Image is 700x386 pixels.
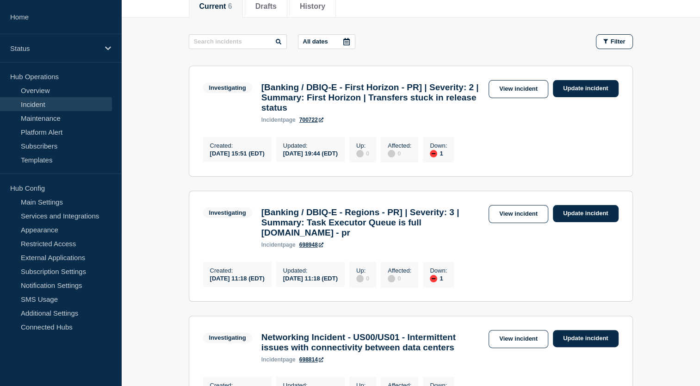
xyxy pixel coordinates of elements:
[283,149,338,157] div: [DATE] 19:44 (EDT)
[356,274,369,282] div: 0
[356,149,369,157] div: 0
[210,149,265,157] div: [DATE] 15:51 (EDT)
[430,150,437,157] div: down
[356,142,369,149] p: Up :
[255,2,277,11] button: Drafts
[261,117,296,123] p: page
[430,142,447,149] p: Down :
[203,332,252,343] span: Investigating
[430,275,437,282] div: down
[430,149,447,157] div: 1
[388,150,395,157] div: disabled
[261,82,484,113] h3: [Banking / DBIQ-E - First Horizon - PR] | Severity: 2 | Summary: First Horizon | Transfers stuck ...
[261,242,296,248] p: page
[298,34,355,49] button: All dates
[261,332,484,353] h3: Networking Incident - US00/US01 - Intermittent issues with connectivity between data centers
[553,330,619,347] a: Update incident
[489,80,548,98] a: View incident
[611,38,626,45] span: Filter
[356,275,364,282] div: disabled
[210,142,265,149] p: Created :
[300,2,325,11] button: History
[203,207,252,218] span: Investigating
[210,267,265,274] p: Created :
[261,117,283,123] span: incident
[430,274,447,282] div: 1
[388,275,395,282] div: disabled
[203,82,252,93] span: Investigating
[189,34,287,49] input: Search incidents
[299,356,323,363] a: 698814
[553,80,619,97] a: Update incident
[299,242,323,248] a: 698948
[283,274,338,282] div: [DATE] 11:18 (EDT)
[553,205,619,222] a: Update incident
[303,38,328,45] p: All dates
[199,2,232,11] button: Current 6
[261,356,283,363] span: incident
[596,34,633,49] button: Filter
[261,242,283,248] span: incident
[228,2,232,10] span: 6
[283,267,338,274] p: Updated :
[356,150,364,157] div: disabled
[489,205,548,223] a: View incident
[261,207,484,238] h3: [Banking / DBIQ-E - Regions - PR] | Severity: 3 | Summary: Task Executor Queue is full [DOMAIN_NA...
[388,149,411,157] div: 0
[388,142,411,149] p: Affected :
[283,142,338,149] p: Updated :
[489,330,548,348] a: View incident
[210,274,265,282] div: [DATE] 11:18 (EDT)
[261,356,296,363] p: page
[388,274,411,282] div: 0
[388,267,411,274] p: Affected :
[430,267,447,274] p: Down :
[10,44,99,52] p: Status
[356,267,369,274] p: Up :
[299,117,323,123] a: 700722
